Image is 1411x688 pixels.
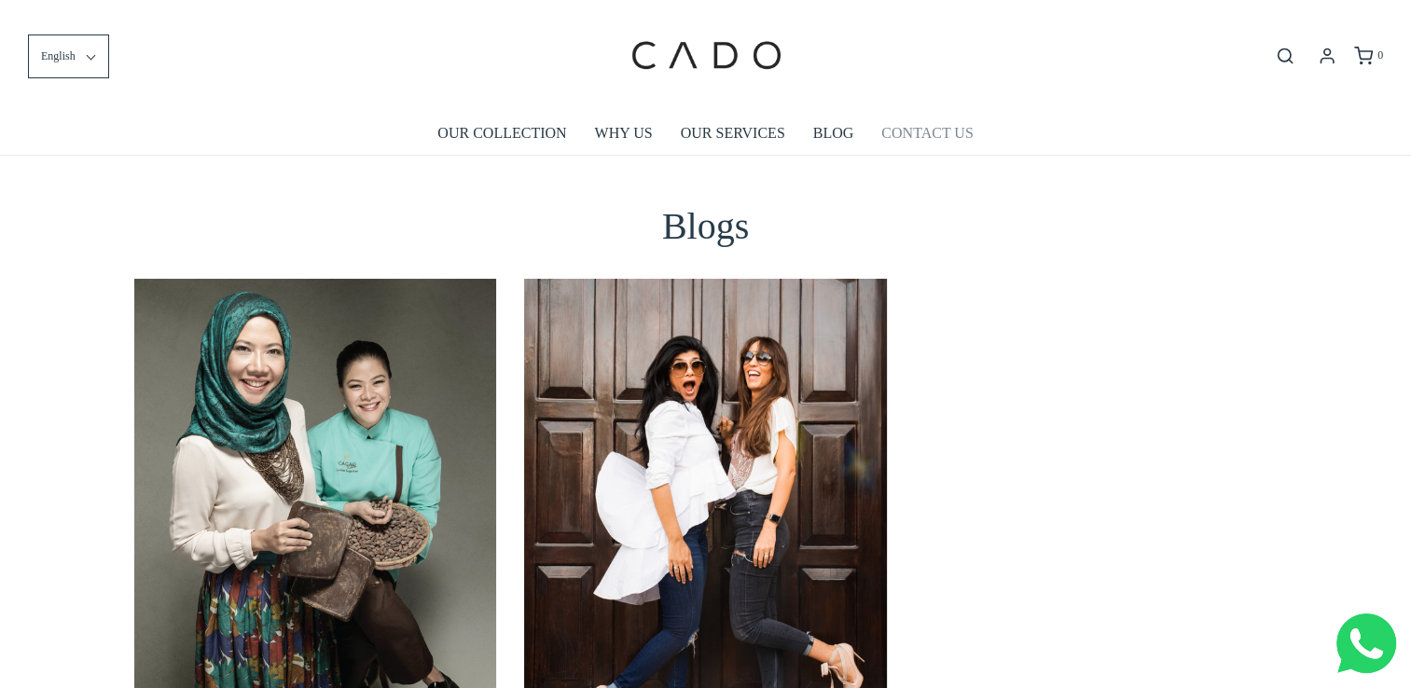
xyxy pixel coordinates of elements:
button: Open search bar [1268,46,1302,66]
a: BLOG [813,112,854,155]
a: 0 [1352,47,1383,65]
img: cadogifting [626,14,784,98]
a: WHY US [595,112,653,155]
img: Whatsapp [1336,613,1396,673]
a: OUR COLLECTION [437,112,566,155]
a: OUR SERVICES [681,112,785,155]
button: English [28,34,109,78]
span: 0 [1377,48,1383,62]
span: English [41,48,76,65]
a: CONTACT US [881,112,973,155]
